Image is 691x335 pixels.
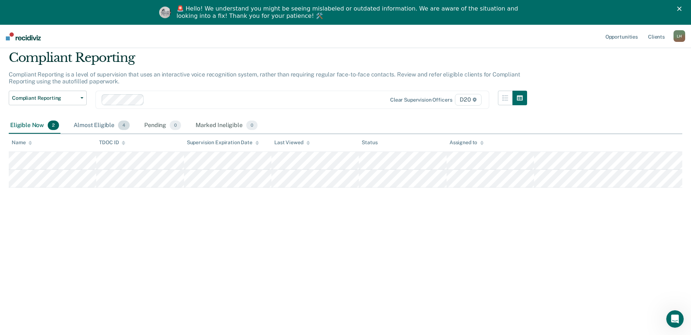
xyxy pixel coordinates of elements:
[362,139,377,146] div: Status
[72,118,131,134] div: Almost Eligible4
[9,91,87,105] button: Compliant Reporting
[274,139,310,146] div: Last Viewed
[170,121,181,130] span: 0
[9,50,527,71] div: Compliant Reporting
[390,97,452,103] div: Clear supervision officers
[9,118,60,134] div: Eligible Now2
[674,30,685,42] div: L H
[6,32,41,40] img: Recidiviz
[9,71,520,85] p: Compliant Reporting is a level of supervision that uses an interactive voice recognition system, ...
[246,121,258,130] span: 0
[194,118,259,134] div: Marked Ineligible0
[666,310,684,328] iframe: Intercom live chat
[674,30,685,42] button: LH
[187,139,259,146] div: Supervision Expiration Date
[143,118,182,134] div: Pending0
[118,121,130,130] span: 4
[12,95,78,101] span: Compliant Reporting
[12,139,32,146] div: Name
[677,7,684,11] div: Close
[177,5,521,20] div: 🚨 Hello! We understand you might be seeing mislabeled or outdated information. We are aware of th...
[99,139,125,146] div: TDOC ID
[449,139,484,146] div: Assigned to
[159,7,171,18] img: Profile image for Kim
[647,25,666,48] a: Clients
[604,25,639,48] a: Opportunities
[455,94,481,106] span: D20
[48,121,59,130] span: 2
